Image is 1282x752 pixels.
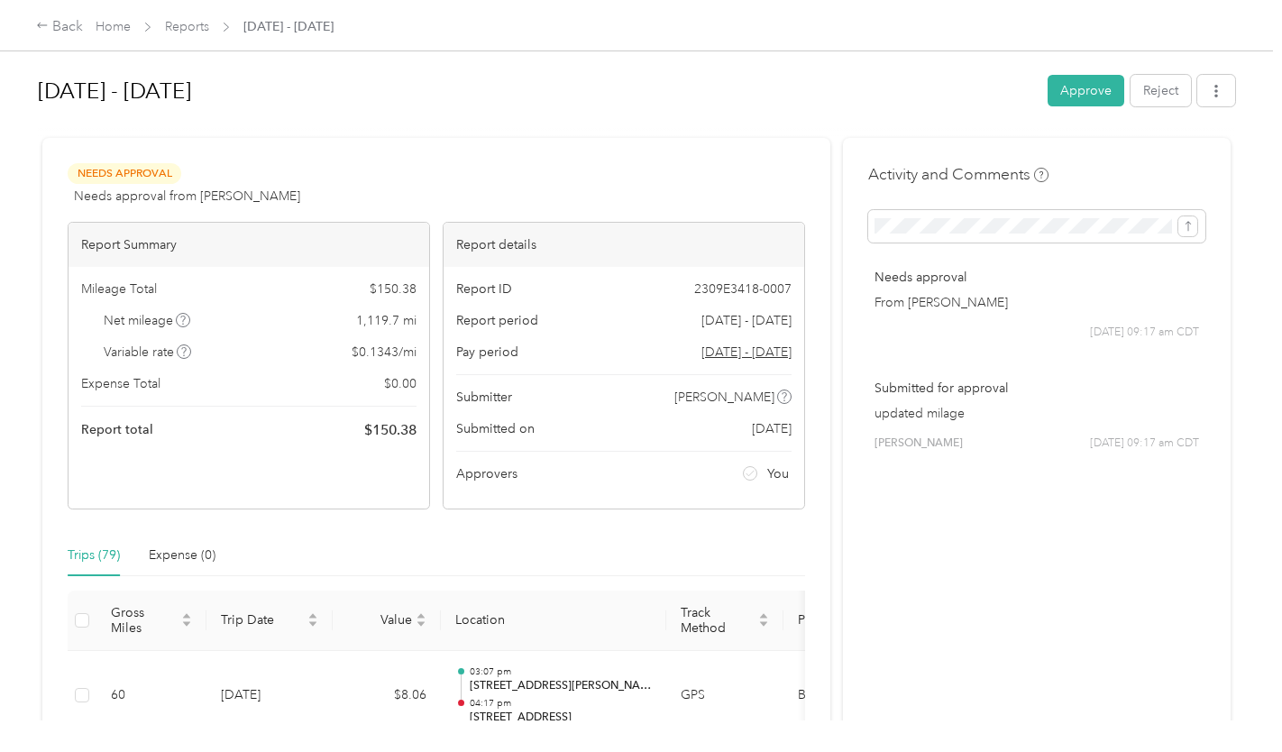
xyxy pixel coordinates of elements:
[681,605,755,636] span: Track Method
[470,665,652,678] p: 03:07 pm
[181,610,192,621] span: caret-up
[206,591,333,651] th: Trip Date
[81,280,157,298] span: Mileage Total
[470,697,652,710] p: 04:17 pm
[347,612,412,628] span: Value
[666,651,783,741] td: GPS
[868,163,1048,186] h4: Activity and Comments
[470,678,652,694] p: [STREET_ADDRESS][PERSON_NAME]
[38,69,1035,113] h1: Aug 1 - 31, 2025
[758,610,769,621] span: caret-up
[1181,651,1282,752] iframe: Everlance-gr Chat Button Frame
[81,374,160,393] span: Expense Total
[307,619,318,629] span: caret-down
[149,546,215,565] div: Expense (0)
[758,619,769,629] span: caret-down
[444,223,804,267] div: Report details
[165,19,209,34] a: Reports
[875,404,1199,423] p: updated milage
[243,17,334,36] span: [DATE] - [DATE]
[456,388,512,407] span: Submitter
[68,163,181,184] span: Needs Approval
[333,591,441,651] th: Value
[666,591,783,651] th: Track Method
[694,280,792,298] span: 2309E3418-0007
[752,419,792,438] span: [DATE]
[370,280,417,298] span: $ 150.38
[104,311,191,330] span: Net mileage
[384,374,417,393] span: $ 0.00
[69,223,429,267] div: Report Summary
[96,591,206,651] th: Gross Miles
[307,610,318,621] span: caret-up
[104,343,192,362] span: Variable rate
[701,343,792,362] span: Go to pay period
[206,651,333,741] td: [DATE]
[441,591,666,651] th: Location
[181,619,192,629] span: caret-down
[81,420,153,439] span: Report total
[364,419,417,441] span: $ 150.38
[798,612,890,628] span: Purpose
[875,293,1199,312] p: From [PERSON_NAME]
[456,419,535,438] span: Submitted on
[875,379,1199,398] p: Submitted for approval
[767,464,789,483] span: You
[416,619,426,629] span: caret-down
[356,311,417,330] span: 1,119.7 mi
[68,546,120,565] div: Trips (79)
[456,343,518,362] span: Pay period
[416,610,426,621] span: caret-up
[221,612,304,628] span: Trip Date
[456,311,538,330] span: Report period
[333,651,441,741] td: $8.06
[456,464,517,483] span: Approvers
[352,343,417,362] span: $ 0.1343 / mi
[1090,436,1199,452] span: [DATE] 09:17 am CDT
[875,268,1199,287] p: Needs approval
[674,388,774,407] span: [PERSON_NAME]
[456,280,512,298] span: Report ID
[1090,325,1199,341] span: [DATE] 09:17 am CDT
[74,187,300,206] span: Needs approval from [PERSON_NAME]
[36,16,83,38] div: Back
[111,605,178,636] span: Gross Miles
[1131,75,1191,106] button: Reject
[470,710,652,726] p: [STREET_ADDRESS]
[783,591,919,651] th: Purpose
[875,436,963,452] span: [PERSON_NAME]
[96,651,206,741] td: 60
[701,311,792,330] span: [DATE] - [DATE]
[783,651,919,741] td: Buffalo - 173
[1048,75,1124,106] button: Approve
[96,19,131,34] a: Home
